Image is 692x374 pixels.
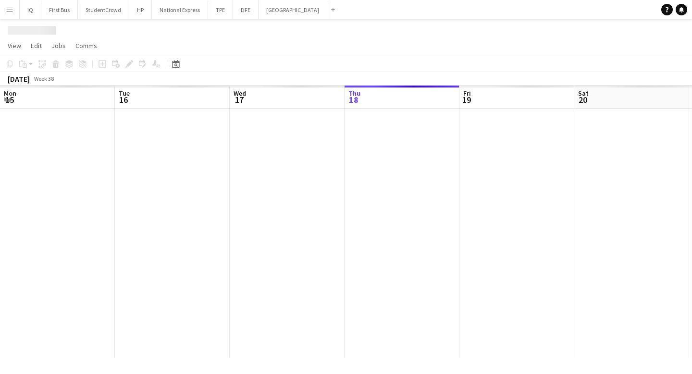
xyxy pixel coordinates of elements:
[462,94,471,105] span: 19
[20,0,41,19] button: IQ
[41,0,78,19] button: First Bus
[48,39,70,52] a: Jobs
[2,94,16,105] span: 15
[72,39,101,52] a: Comms
[208,0,233,19] button: TPE
[234,89,246,98] span: Wed
[4,89,16,98] span: Mon
[8,41,21,50] span: View
[233,0,259,19] button: DFE
[31,41,42,50] span: Edit
[259,0,327,19] button: [GEOGRAPHIC_DATA]
[78,0,129,19] button: StudentCrowd
[232,94,246,105] span: 17
[129,0,152,19] button: HP
[348,89,360,98] span: Thu
[578,89,589,98] span: Sat
[152,0,208,19] button: National Express
[577,94,589,105] span: 20
[32,75,56,82] span: Week 38
[463,89,471,98] span: Fri
[347,94,360,105] span: 18
[8,74,30,84] div: [DATE]
[4,39,25,52] a: View
[117,94,130,105] span: 16
[75,41,97,50] span: Comms
[51,41,66,50] span: Jobs
[119,89,130,98] span: Tue
[27,39,46,52] a: Edit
